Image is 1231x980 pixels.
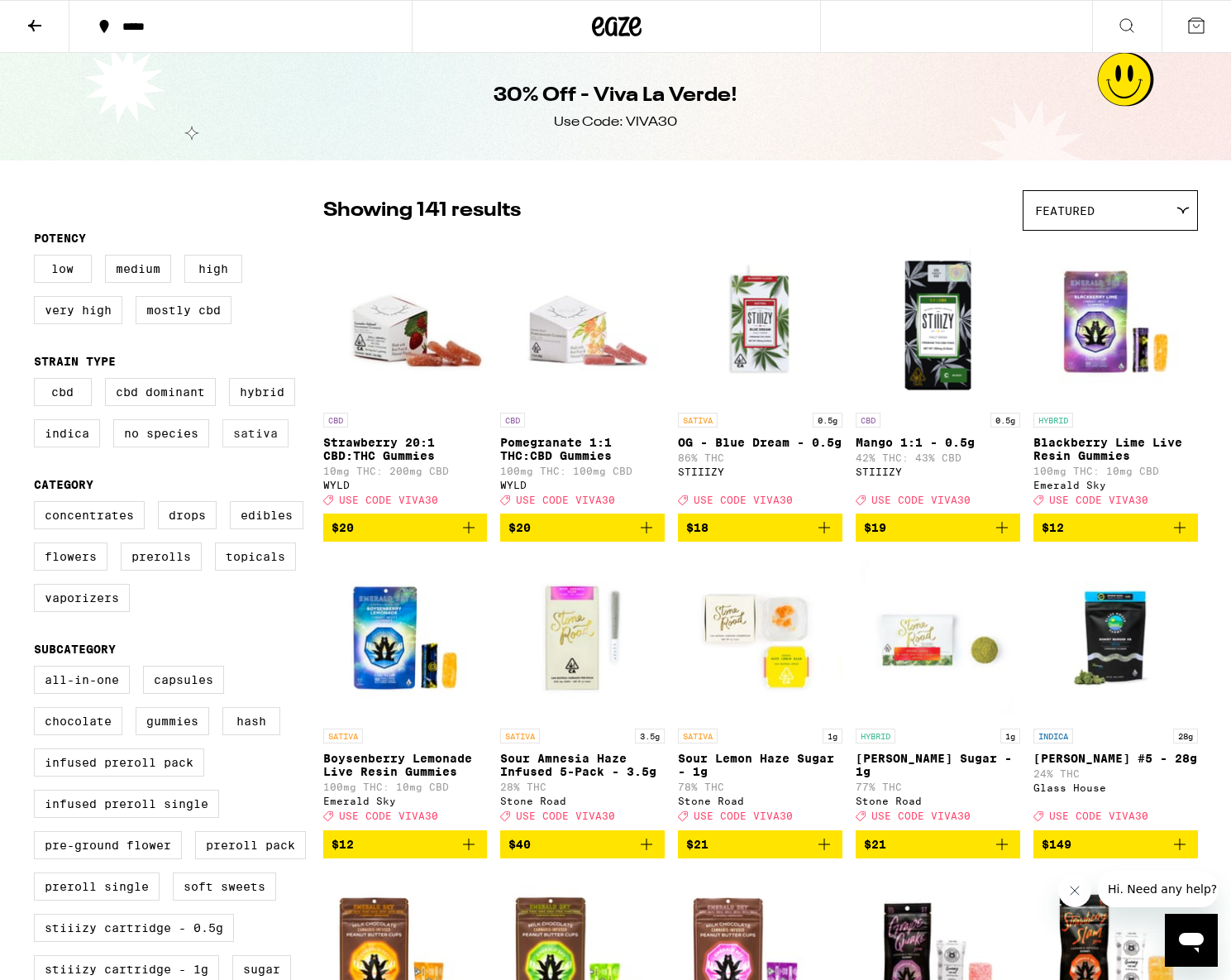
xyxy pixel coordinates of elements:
[34,872,160,901] label: Preroll Single
[871,811,971,822] span: USE CODE VIVA30
[516,495,615,505] span: USE CODE VIVA30
[332,521,354,534] span: $20
[158,501,217,529] label: Drops
[516,811,615,822] span: USE CODE VIVA30
[678,514,842,542] button: Add to bag
[856,782,1020,792] p: 77% THC
[554,113,677,131] div: Use Code: VIVA30
[1035,204,1095,218] span: Featured
[1033,413,1073,428] p: HYBRID
[136,707,209,735] label: Gummies
[500,555,665,720] img: Stone Road - Sour Amnesia Haze Infused 5-Pack - 3.5g
[1033,514,1198,542] button: Add to bag
[34,543,107,571] label: Flowers
[339,811,438,822] span: USE CODE VIVA30
[323,555,488,720] img: Emerald Sky - Boysenberry Lemonade Live Resin Gummies
[34,419,100,447] label: Indica
[34,355,116,368] legend: Strain Type
[856,830,1020,858] button: Add to bag
[323,197,521,225] p: Showing 141 results
[323,796,488,806] div: Emerald Sky
[1033,555,1198,720] img: Glass House - Donny Burger #5 - 28g
[1033,555,1198,829] a: Open page for Donny Burger #5 - 28g from Glass House
[323,436,488,462] p: Strawberry 20:1 CBD:THC Gummies
[1033,752,1198,765] p: [PERSON_NAME] #5 - 28g
[500,796,665,806] div: Stone Road
[686,521,709,534] span: $18
[686,838,709,851] span: $21
[500,729,540,743] p: SATIVA
[678,466,842,477] div: STIIIZY
[856,436,1020,449] p: Mango 1:1 - 0.5g
[323,480,488,490] div: WYLD
[195,831,306,859] label: Preroll Pack
[34,831,182,859] label: Pre-ground Flower
[508,521,531,534] span: $20
[500,752,665,778] p: Sour Amnesia Haze Infused 5-Pack - 3.5g
[34,378,92,406] label: CBD
[500,436,665,462] p: Pomegranate 1:1 THC:CBD Gummies
[1098,871,1218,907] iframe: Message from company
[323,413,348,428] p: CBD
[1033,480,1198,490] div: Emerald Sky
[494,82,737,110] h1: 30% Off - Viva La Verde!
[500,466,665,476] p: 100mg THC: 100mg CBD
[864,521,886,534] span: $19
[823,729,842,743] p: 1g
[323,782,488,792] p: 100mg THC: 10mg CBD
[856,239,1020,404] img: STIIIZY - Mango 1:1 - 0.5g
[1049,495,1148,505] span: USE CODE VIVA30
[173,872,276,901] label: Soft Sweets
[678,752,842,778] p: Sour Lemon Haze Sugar - 1g
[1033,830,1198,858] button: Add to bag
[1033,466,1198,476] p: 100mg THC: 10mg CBD
[1033,768,1198,779] p: 24% THC
[34,666,130,694] label: All-In-One
[856,413,880,428] p: CBD
[856,239,1020,514] a: Open page for Mango 1:1 - 0.5g from STIIIZY
[323,729,363,743] p: SATIVA
[34,790,219,818] label: Infused Preroll Single
[136,296,231,324] label: Mostly CBD
[500,782,665,792] p: 28% THC
[1049,811,1148,822] span: USE CODE VIVA30
[105,255,171,283] label: Medium
[856,555,1020,720] img: Stone Road - Oreo Biscotti Sugar - 1g
[500,555,665,829] a: Open page for Sour Amnesia Haze Infused 5-Pack - 3.5g from Stone Road
[339,495,438,505] span: USE CODE VIVA30
[694,495,793,505] span: USE CODE VIVA30
[1058,874,1091,907] iframe: Close message
[222,419,289,447] label: Sativa
[813,413,842,428] p: 0.5g
[323,830,488,858] button: Add to bag
[678,436,842,449] p: OG - Blue Dream - 0.5g
[143,666,224,694] label: Capsules
[323,239,488,404] img: WYLD - Strawberry 20:1 CBD:THC Gummies
[856,796,1020,806] div: Stone Road
[678,782,842,792] p: 78% THC
[1033,782,1198,793] div: Glass House
[215,543,296,571] label: Topicals
[678,239,842,404] img: STIIIZY - OG - Blue Dream - 0.5g
[500,514,665,542] button: Add to bag
[1033,436,1198,462] p: Blackberry Lime Live Resin Gummies
[678,555,842,720] img: Stone Road - Sour Lemon Haze Sugar - 1g
[323,514,488,542] button: Add to bag
[1042,521,1064,534] span: $12
[678,796,842,806] div: Stone Road
[34,232,86,245] legend: Potency
[635,729,665,743] p: 3.5g
[500,413,525,428] p: CBD
[1033,239,1198,404] img: Emerald Sky - Blackberry Lime Live Resin Gummies
[184,255,242,283] label: High
[34,255,92,283] label: Low
[1033,239,1198,514] a: Open page for Blackberry Lime Live Resin Gummies from Emerald Sky
[34,707,122,735] label: Chocolate
[323,239,488,514] a: Open page for Strawberry 20:1 CBD:THC Gummies from WYLD
[500,830,665,858] button: Add to bag
[323,555,488,829] a: Open page for Boysenberry Lemonade Live Resin Gummies from Emerald Sky
[500,480,665,490] div: WYLD
[856,752,1020,778] p: [PERSON_NAME] Sugar - 1g
[856,466,1020,477] div: STIIIZY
